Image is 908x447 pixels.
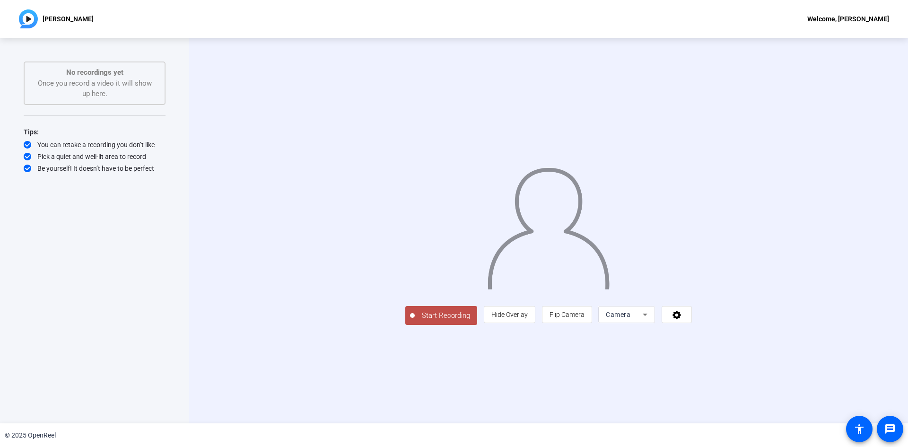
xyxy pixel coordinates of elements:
span: Start Recording [415,310,477,321]
div: You can retake a recording you don’t like [24,140,166,149]
p: No recordings yet [34,67,155,78]
span: Camera [606,311,630,318]
div: Tips: [24,126,166,138]
img: OpenReel logo [19,9,38,28]
div: Welcome, [PERSON_NAME] [807,13,889,25]
div: Pick a quiet and well-lit area to record [24,152,166,161]
span: Hide Overlay [491,311,528,318]
div: Once you record a video it will show up here. [34,67,155,99]
mat-icon: message [884,423,896,435]
span: Flip Camera [550,311,585,318]
p: [PERSON_NAME] [43,13,94,25]
div: © 2025 OpenReel [5,430,56,440]
div: Be yourself! It doesn’t have to be perfect [24,164,166,173]
img: overlay [487,160,611,289]
mat-icon: accessibility [854,423,865,435]
button: Hide Overlay [484,306,535,323]
button: Start Recording [405,306,477,325]
button: Flip Camera [542,306,592,323]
